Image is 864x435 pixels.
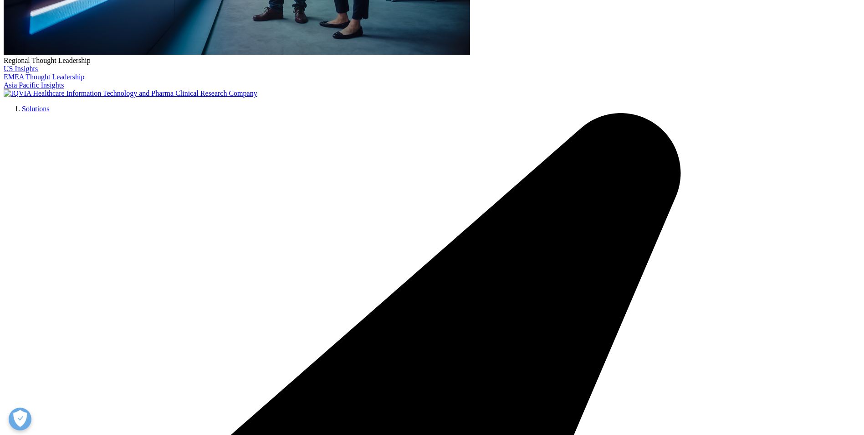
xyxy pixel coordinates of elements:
[4,73,84,81] a: EMEA Thought Leadership
[4,65,38,72] a: US Insights
[9,408,31,430] button: Open Preferences
[4,57,860,65] div: Regional Thought Leadership
[4,89,257,98] img: IQVIA Healthcare Information Technology and Pharma Clinical Research Company
[22,105,49,113] a: Solutions
[4,81,64,89] a: Asia Pacific Insights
